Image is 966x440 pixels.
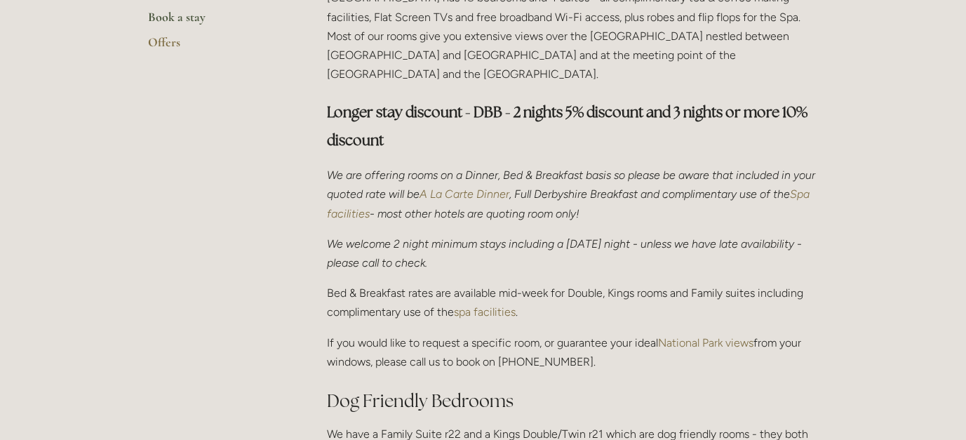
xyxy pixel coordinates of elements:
[327,284,819,321] p: Bed & Breakfast rates are available mid-week for Double, Kings rooms and Family suites including ...
[148,34,282,60] a: Offers
[509,187,790,201] em: , Full Derbyshire Breakfast and complimentary use of the
[148,9,282,34] a: Book a stay
[327,168,818,201] em: We are offering rooms on a Dinner, Bed & Breakfast basis so please be aware that included in your...
[420,187,509,201] a: A La Carte Dinner
[327,237,805,269] em: We welcome 2 night minimum stays including a [DATE] night - unless we have late availability - pl...
[327,389,819,413] h2: Dog Friendly Bedrooms
[327,102,810,149] strong: Longer stay discount - DBB - 2 nights 5% discount and 3 nights or more 10% discount
[454,305,516,319] a: spa facilities
[327,333,819,371] p: If you would like to request a specific room, or guarantee your ideal from your windows, please c...
[327,187,812,220] a: Spa facilities
[658,336,753,349] a: National Park views
[370,207,579,220] em: - most other hotels are quoting room only!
